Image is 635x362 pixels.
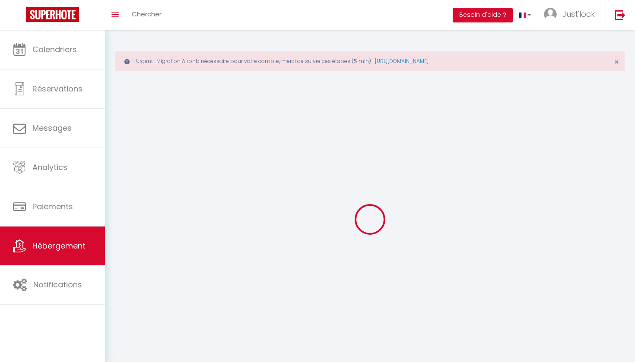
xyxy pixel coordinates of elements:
span: × [614,57,619,67]
span: Notifications [33,279,82,290]
button: Ouvrir le widget de chat LiveChat [7,3,33,29]
span: Calendriers [32,44,77,55]
img: Super Booking [26,7,79,22]
span: Analytics [32,162,67,173]
img: ... [544,8,557,21]
span: Messages [32,123,72,133]
a: [URL][DOMAIN_NAME] [375,57,429,65]
div: Urgent : Migration Airbnb nécessaire pour votre compte, merci de suivre ces étapes (5 min) - [115,51,625,71]
span: Hébergement [32,240,86,251]
button: Close [614,58,619,66]
button: Besoin d'aide ? [453,8,513,22]
span: Chercher [132,9,162,19]
span: Réservations [32,83,83,94]
span: Paiements [32,201,73,212]
img: logout [615,9,625,20]
span: Just'lock [562,9,595,19]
